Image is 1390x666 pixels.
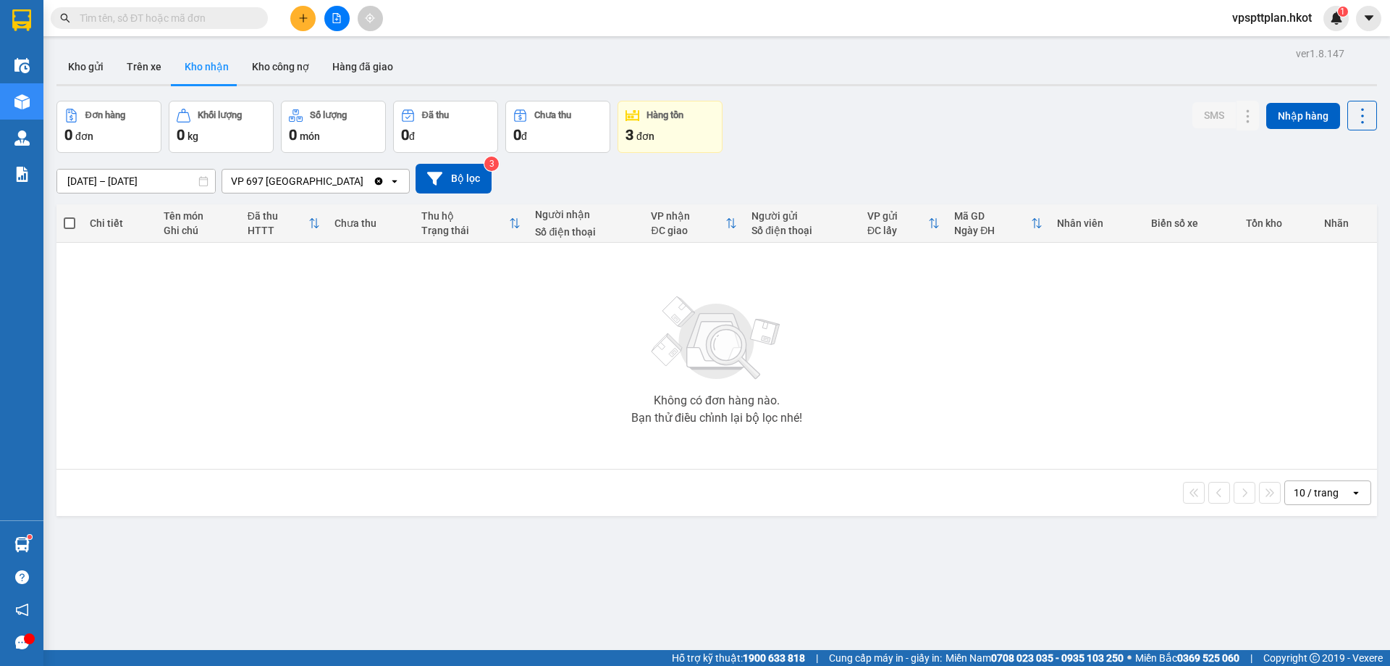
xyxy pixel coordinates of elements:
th: Toggle SortBy [644,204,744,243]
input: Tìm tên, số ĐT hoặc mã đơn [80,10,250,26]
sup: 3 [484,157,499,171]
button: Kho công nợ [240,49,321,84]
button: Trên xe [115,49,173,84]
span: question-circle [15,570,29,584]
span: Miền Bắc [1135,650,1239,666]
th: Toggle SortBy [414,204,528,243]
img: warehouse-icon [14,130,30,146]
div: VP gửi [867,210,928,222]
button: Đã thu0đ [393,101,498,153]
span: notification [15,603,29,617]
button: Bộ lọc [416,164,492,193]
div: VP nhận [651,210,725,222]
button: file-add [324,6,350,31]
span: 1 [1340,7,1345,17]
div: Số điện thoại [535,226,636,238]
button: Nhập hàng [1266,103,1340,129]
div: ĐC giao [651,225,725,236]
img: svg+xml;base64,PHN2ZyBjbGFzcz0ibGlzdC1wbHVnX19zdmciIHhtbG5zPSJodHRwOi8vd3d3LnczLm9yZy8yMDAwL3N2Zy... [644,288,789,389]
img: solution-icon [14,167,30,182]
div: 10 / trang [1294,486,1339,500]
span: 0 [401,126,409,143]
span: Cung cấp máy in - giấy in: [829,650,942,666]
div: Nhân viên [1057,217,1136,229]
span: đơn [75,130,93,142]
span: 3 [625,126,633,143]
div: HTTT [248,225,308,236]
span: search [60,13,70,23]
sup: 1 [1338,7,1348,17]
div: Tên món [164,210,233,222]
button: Hàng tồn3đơn [618,101,723,153]
svg: open [389,175,400,187]
span: kg [188,130,198,142]
div: Số lượng [310,110,347,120]
div: Không có đơn hàng nào. [654,395,780,407]
div: Trạng thái [421,225,509,236]
div: Chi tiết [90,217,149,229]
span: file-add [332,13,342,23]
div: Đơn hàng [85,110,125,120]
div: Đã thu [422,110,449,120]
span: ⚪️ [1127,655,1132,661]
div: Chưa thu [334,217,407,229]
div: Người nhận [535,209,636,220]
div: Tồn kho [1246,217,1310,229]
div: Thu hộ [421,210,509,222]
button: Chưa thu0đ [505,101,610,153]
img: warehouse-icon [14,537,30,552]
button: caret-down [1356,6,1381,31]
input: Select a date range. [57,170,215,193]
svg: open [1350,487,1362,499]
th: Toggle SortBy [240,204,327,243]
span: plus [298,13,308,23]
div: Đã thu [248,210,308,222]
img: warehouse-icon [14,58,30,73]
button: Số lượng0món [281,101,386,153]
strong: 1900 633 818 [743,652,805,664]
span: đơn [636,130,654,142]
button: Khối lượng0kg [169,101,274,153]
span: | [1250,650,1252,666]
span: aim [365,13,375,23]
span: 0 [64,126,72,143]
span: Miền Nam [945,650,1124,666]
div: ĐC lấy [867,225,928,236]
div: Bạn thử điều chỉnh lại bộ lọc nhé! [631,412,802,424]
button: plus [290,6,316,31]
img: warehouse-icon [14,94,30,109]
button: Đơn hàng0đơn [56,101,161,153]
span: đ [521,130,527,142]
div: VP 697 [GEOGRAPHIC_DATA] [231,174,363,188]
span: Hỗ trợ kỹ thuật: [672,650,805,666]
button: Kho nhận [173,49,240,84]
div: Hàng tồn [646,110,683,120]
svg: Clear value [373,175,384,187]
span: copyright [1310,653,1320,663]
div: Biển số xe [1151,217,1231,229]
sup: 1 [28,535,32,539]
input: Selected VP 697 Điện Biên Phủ. [365,174,366,188]
th: Toggle SortBy [947,204,1050,243]
th: Toggle SortBy [860,204,947,243]
strong: 0708 023 035 - 0935 103 250 [991,652,1124,664]
img: icon-new-feature [1330,12,1343,25]
span: caret-down [1362,12,1376,25]
span: message [15,636,29,649]
button: SMS [1192,102,1236,128]
div: Ngày ĐH [954,225,1031,236]
button: Hàng đã giao [321,49,405,84]
div: Số điện thoại [751,225,853,236]
div: Khối lượng [198,110,242,120]
span: 0 [513,126,521,143]
button: Kho gửi [56,49,115,84]
div: Mã GD [954,210,1031,222]
div: Nhãn [1324,217,1370,229]
div: Người gửi [751,210,853,222]
span: 0 [289,126,297,143]
strong: 0369 525 060 [1177,652,1239,664]
img: logo-vxr [12,9,31,31]
div: ver 1.8.147 [1296,46,1344,62]
div: Chưa thu [534,110,571,120]
span: 0 [177,126,185,143]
